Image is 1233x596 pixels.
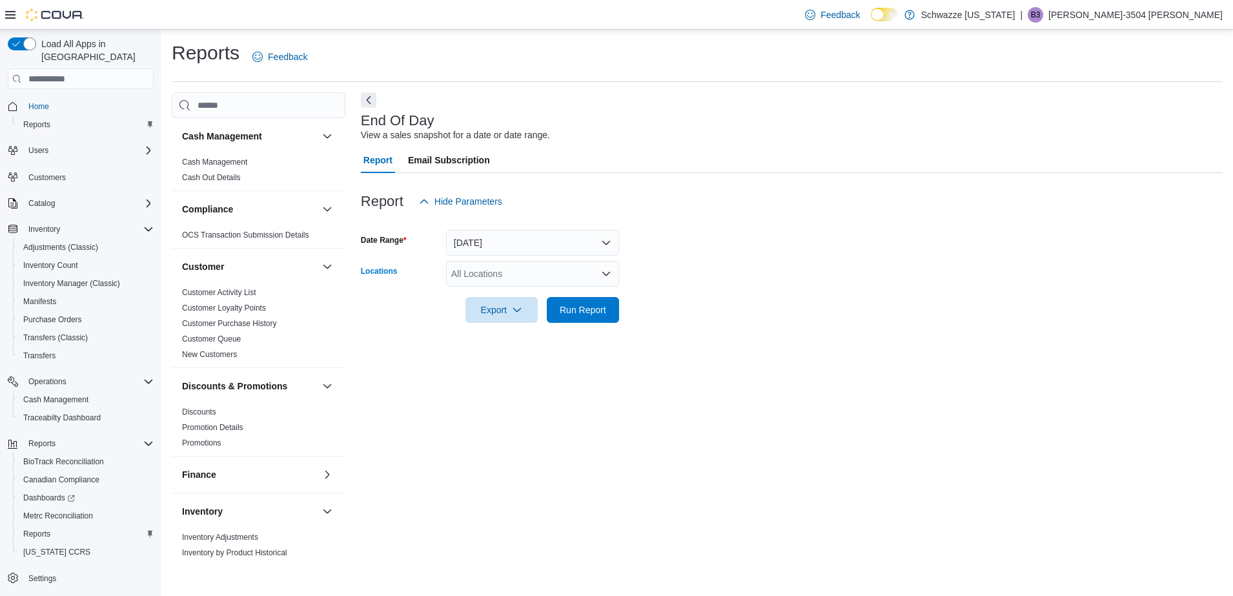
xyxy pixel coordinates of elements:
[182,130,317,143] button: Cash Management
[18,392,94,407] a: Cash Management
[13,293,159,311] button: Manifests
[18,392,154,407] span: Cash Management
[182,438,221,447] a: Promotions
[921,7,1015,23] p: Schwazze [US_STATE]
[1020,7,1023,23] p: |
[3,569,159,588] button: Settings
[28,172,66,183] span: Customers
[18,508,98,524] a: Metrc Reconciliation
[23,260,78,271] span: Inventory Count
[28,376,66,387] span: Operations
[446,230,619,256] button: [DATE]
[13,543,159,561] button: [US_STATE] CCRS
[23,413,101,423] span: Traceabilty Dashboard
[182,303,266,313] a: Customer Loyalty Points
[182,349,237,360] span: New Customers
[3,141,159,159] button: Users
[182,203,317,216] button: Compliance
[18,472,154,488] span: Canadian Compliance
[28,573,56,584] span: Settings
[23,351,56,361] span: Transfers
[18,312,154,327] span: Purchase Orders
[3,435,159,453] button: Reports
[28,224,60,234] span: Inventory
[18,454,109,469] a: BioTrack Reconciliation
[23,278,120,289] span: Inventory Manager (Classic)
[13,347,159,365] button: Transfers
[1028,7,1043,23] div: Brittnay-3504 Hernandez
[320,128,335,144] button: Cash Management
[23,475,99,485] span: Canadian Compliance
[182,203,233,216] h3: Compliance
[23,436,154,451] span: Reports
[547,297,619,323] button: Run Report
[172,40,239,66] h1: Reports
[320,259,335,274] button: Customer
[182,422,243,433] span: Promotion Details
[23,436,61,451] button: Reports
[320,201,335,217] button: Compliance
[23,99,54,114] a: Home
[182,505,317,518] button: Inventory
[13,453,159,471] button: BioTrack Reconciliation
[23,374,72,389] button: Operations
[361,113,434,128] h3: End Of Day
[18,410,106,426] a: Traceabilty Dashboard
[408,147,490,173] span: Email Subscription
[23,395,88,405] span: Cash Management
[28,145,48,156] span: Users
[18,508,154,524] span: Metrc Reconciliation
[18,454,154,469] span: BioTrack Reconciliation
[361,266,398,276] label: Locations
[320,504,335,519] button: Inventory
[361,128,550,142] div: View a sales snapshot for a date or date range.
[3,97,159,116] button: Home
[18,240,154,255] span: Adjustments (Classic)
[465,297,538,323] button: Export
[28,101,49,112] span: Home
[560,303,606,316] span: Run Report
[182,288,256,297] a: Customer Activity List
[18,330,154,345] span: Transfers (Classic)
[172,227,345,248] div: Compliance
[18,472,105,488] a: Canadian Compliance
[182,468,317,481] button: Finance
[23,143,154,158] span: Users
[182,173,241,182] a: Cash Out Details
[182,505,223,518] h3: Inventory
[18,294,61,309] a: Manifests
[182,172,241,183] span: Cash Out Details
[182,380,317,393] button: Discounts & Promotions
[182,468,216,481] h3: Finance
[268,50,307,63] span: Feedback
[473,297,530,323] span: Export
[182,287,256,298] span: Customer Activity List
[172,154,345,190] div: Cash Management
[13,274,159,293] button: Inventory Manager (Classic)
[247,44,312,70] a: Feedback
[13,329,159,347] button: Transfers (Classic)
[18,410,154,426] span: Traceabilty Dashboard
[18,258,154,273] span: Inventory Count
[28,198,55,209] span: Catalog
[23,333,88,343] span: Transfers (Classic)
[182,230,309,240] span: OCS Transaction Submission Details
[13,311,159,329] button: Purchase Orders
[3,194,159,212] button: Catalog
[182,548,287,557] a: Inventory by Product Historical
[18,240,103,255] a: Adjustments (Classic)
[13,256,159,274] button: Inventory Count
[23,196,60,211] button: Catalog
[23,170,71,185] a: Customers
[18,526,56,542] a: Reports
[871,8,898,21] input: Dark Mode
[182,532,258,542] span: Inventory Adjustments
[13,507,159,525] button: Metrc Reconciliation
[361,235,407,245] label: Date Range
[182,407,216,417] span: Discounts
[182,564,263,573] a: Inventory Count Details
[23,547,90,557] span: [US_STATE] CCRS
[361,194,403,209] h3: Report
[23,221,154,237] span: Inventory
